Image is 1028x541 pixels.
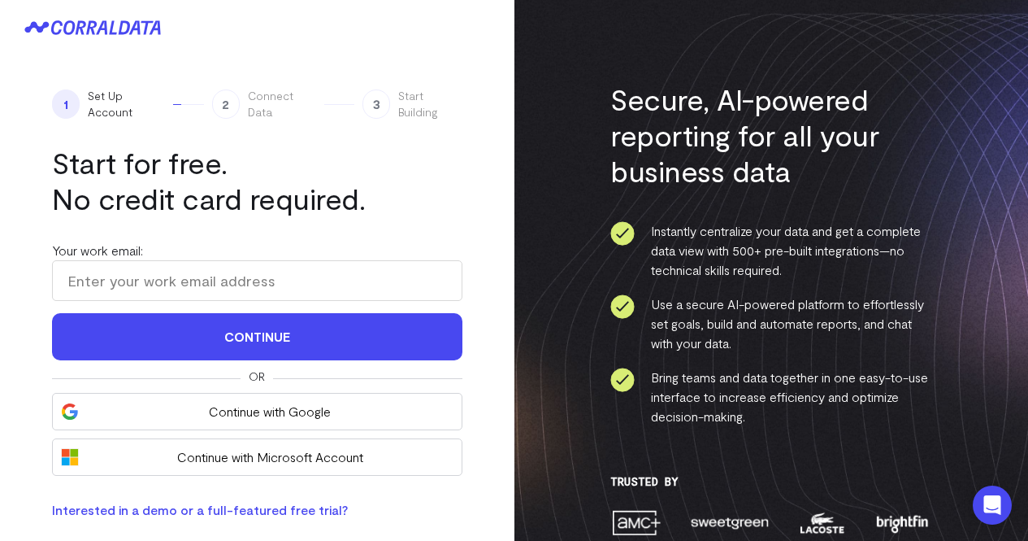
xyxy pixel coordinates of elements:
[610,81,931,189] h3: Secure, AI-powered reporting for all your business data
[52,242,143,258] label: Your work email:
[52,260,462,301] input: Enter your work email address
[362,89,390,119] span: 3
[52,393,462,430] button: Continue with Google
[398,88,462,120] span: Start Building
[610,221,931,280] li: Instantly centralize your data and get a complete data view with 500+ pre-built integrations—no t...
[248,88,316,120] span: Connect Data
[249,369,265,385] span: Or
[52,145,462,216] h1: Start for free. No credit card required.
[52,89,80,119] span: 1
[212,89,240,119] span: 2
[52,502,348,517] a: Interested in a demo or a full-featured free trial?
[52,313,462,360] button: Continue
[87,447,453,467] span: Continue with Microsoft Account
[610,475,931,488] h3: Trusted By
[610,368,931,426] li: Bring teams and data together in one easy-to-use interface to increase efficiency and optimize de...
[52,438,462,476] button: Continue with Microsoft Account
[973,486,1012,525] div: Open Intercom Messenger
[87,402,453,421] span: Continue with Google
[610,294,931,353] li: Use a secure AI-powered platform to effortlessly set goals, build and automate reports, and chat ...
[88,88,165,120] span: Set Up Account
